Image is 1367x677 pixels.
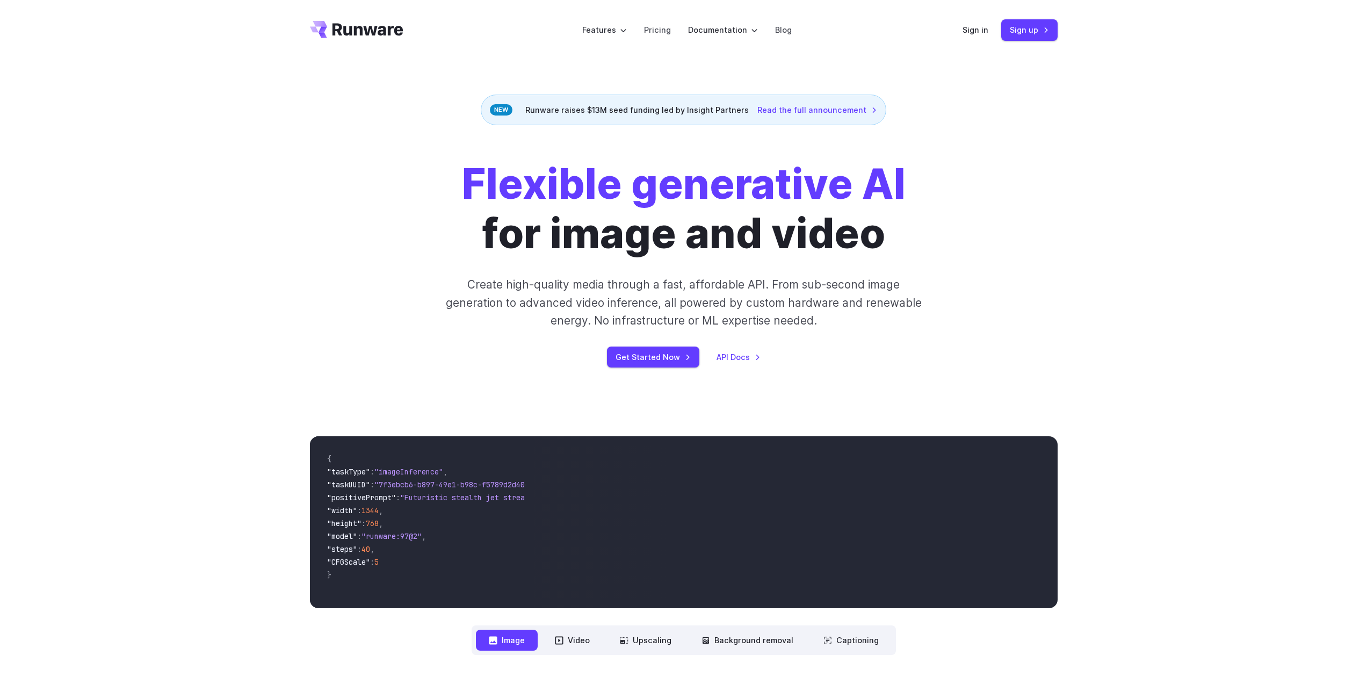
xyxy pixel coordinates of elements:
[582,24,627,36] label: Features
[607,630,684,651] button: Upscaling
[361,506,379,515] span: 1344
[374,557,379,567] span: 5
[370,557,374,567] span: :
[361,518,366,528] span: :
[462,160,906,258] h1: for image and video
[462,159,906,209] strong: Flexible generative AI
[327,518,361,528] span: "height"
[357,544,361,554] span: :
[327,531,357,541] span: "model"
[374,480,538,489] span: "7f3ebcb6-b897-49e1-b98c-f5789d2d40d7"
[327,506,357,515] span: "width"
[1001,19,1058,40] a: Sign up
[357,531,361,541] span: :
[327,467,370,477] span: "taskType"
[476,630,538,651] button: Image
[310,21,403,38] a: Go to /
[775,24,792,36] a: Blog
[757,104,877,116] a: Read the full announcement
[396,493,400,502] span: :
[374,467,443,477] span: "imageInference"
[811,630,892,651] button: Captioning
[607,347,699,368] a: Get Started Now
[542,630,603,651] button: Video
[361,531,422,541] span: "runware:97@2"
[370,467,374,477] span: :
[327,454,331,464] span: {
[327,544,357,554] span: "steps"
[357,506,361,515] span: :
[370,544,374,554] span: ,
[327,493,396,502] span: "positivePrompt"
[644,24,671,36] a: Pricing
[361,544,370,554] span: 40
[422,531,426,541] span: ,
[688,24,758,36] label: Documentation
[379,518,383,528] span: ,
[327,570,331,580] span: }
[370,480,374,489] span: :
[327,557,370,567] span: "CFGScale"
[963,24,988,36] a: Sign in
[443,467,447,477] span: ,
[444,276,923,329] p: Create high-quality media through a fast, affordable API. From sub-second image generation to adv...
[717,351,761,363] a: API Docs
[481,95,886,125] div: Runware raises $13M seed funding led by Insight Partners
[366,518,379,528] span: 768
[379,506,383,515] span: ,
[689,630,806,651] button: Background removal
[327,480,370,489] span: "taskUUID"
[400,493,791,502] span: "Futuristic stealth jet streaking through a neon-lit cityscape with glowing purple exhaust"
